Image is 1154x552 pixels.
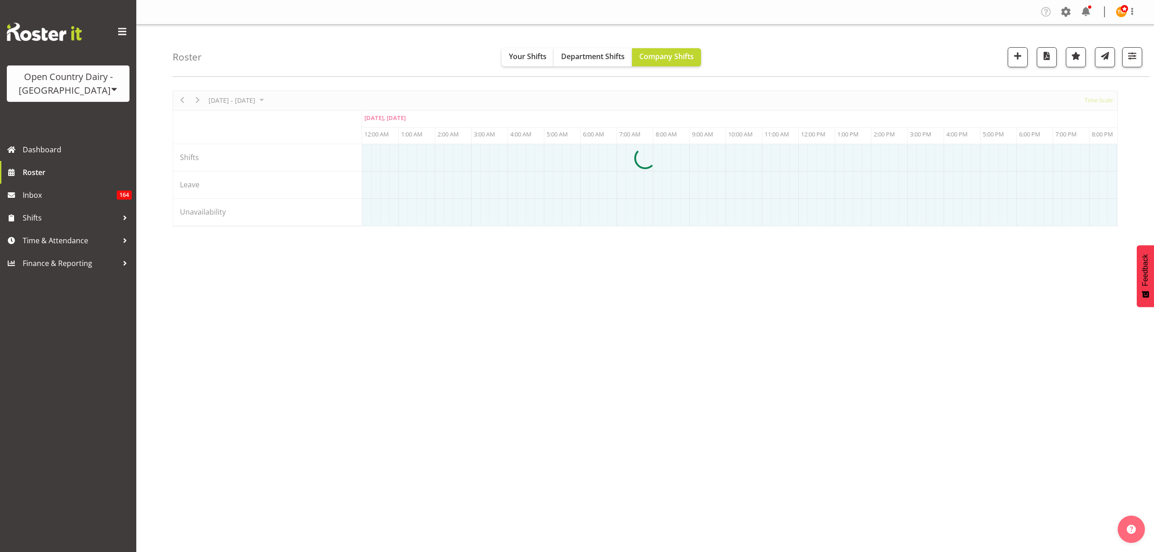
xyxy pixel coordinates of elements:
[16,70,120,97] div: Open Country Dairy - [GEOGRAPHIC_DATA]
[23,143,132,156] span: Dashboard
[639,51,694,61] span: Company Shifts
[23,188,117,202] span: Inbox
[23,256,118,270] span: Finance & Reporting
[1127,525,1136,534] img: help-xxl-2.png
[1137,245,1154,307] button: Feedback - Show survey
[23,211,118,225] span: Shifts
[502,48,554,66] button: Your Shifts
[173,52,202,62] h4: Roster
[1066,47,1086,67] button: Highlight an important date within the roster.
[117,191,132,200] span: 164
[1141,254,1149,286] span: Feedback
[23,234,118,247] span: Time & Attendance
[1116,6,1127,17] img: tim-magness10922.jpg
[554,48,632,66] button: Department Shifts
[632,48,701,66] button: Company Shifts
[7,23,82,41] img: Rosterit website logo
[1095,47,1115,67] button: Send a list of all shifts for the selected filtered period to all rostered employees.
[561,51,625,61] span: Department Shifts
[509,51,547,61] span: Your Shifts
[1037,47,1057,67] button: Download a PDF of the roster according to the set date range.
[23,166,132,179] span: Roster
[1122,47,1142,67] button: Filter Shifts
[1008,47,1028,67] button: Add a new shift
